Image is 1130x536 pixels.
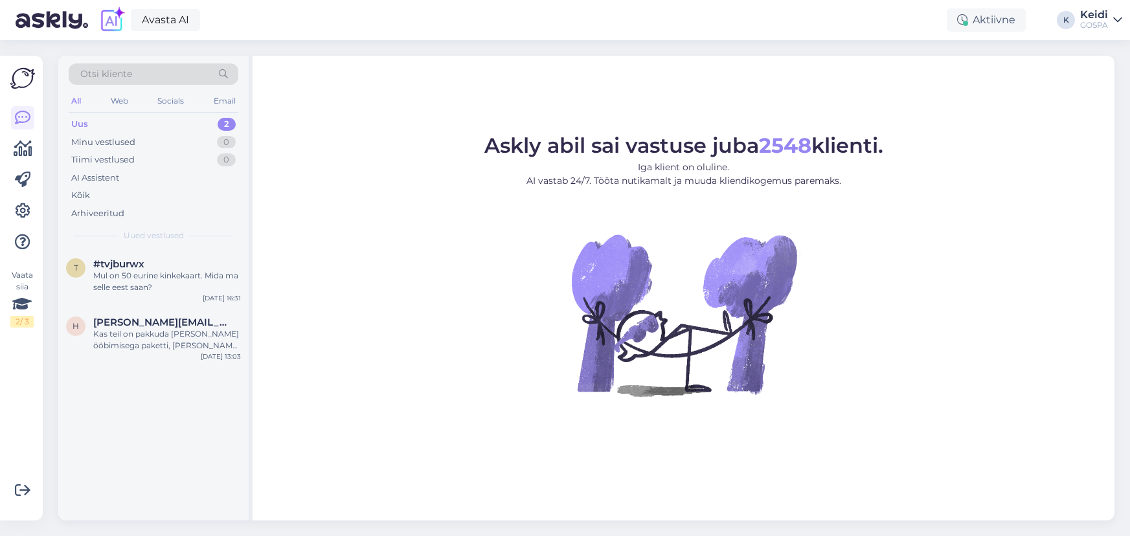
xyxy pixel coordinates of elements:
[759,133,811,158] b: 2548
[131,9,200,31] a: Avasta AI
[10,316,34,328] div: 2 / 3
[71,136,135,149] div: Minu vestlused
[71,153,135,166] div: Tiimi vestlused
[108,93,131,109] div: Web
[1057,11,1075,29] div: K
[1080,20,1108,30] div: GOSPA
[71,189,90,202] div: Kõik
[201,352,241,361] div: [DATE] 13:03
[155,93,186,109] div: Socials
[217,153,236,166] div: 0
[124,230,184,241] span: Uued vestlused
[73,321,79,331] span: h
[71,207,124,220] div: Arhiveeritud
[69,93,84,109] div: All
[93,317,228,328] span: helen@vakker.org
[71,118,88,131] div: Uus
[10,269,34,328] div: Vaata siia
[80,67,132,81] span: Otsi kliente
[10,66,35,91] img: Askly Logo
[484,133,883,158] span: Askly abil sai vastuse juba klienti.
[71,172,119,184] div: AI Assistent
[74,263,78,273] span: t
[98,6,126,34] img: explore-ai
[93,270,241,293] div: Mul on 50 eurine kinkekaart. Mida ma selle eest saan?
[217,136,236,149] div: 0
[567,198,800,431] img: No Chat active
[1080,10,1122,30] a: KeidiGOSPA
[1080,10,1108,20] div: Keidi
[218,118,236,131] div: 2
[203,293,241,303] div: [DATE] 16:31
[484,161,883,188] p: Iga klient on oluline. AI vastab 24/7. Tööta nutikamalt ja muuda kliendikogemus paremaks.
[947,8,1026,32] div: Aktiivne
[211,93,238,109] div: Email
[93,258,144,270] span: #tvjburwx
[93,328,241,352] div: Kas teil on pakkuda [PERSON_NAME] ööbimisega paketti, [PERSON_NAME] inimesele?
